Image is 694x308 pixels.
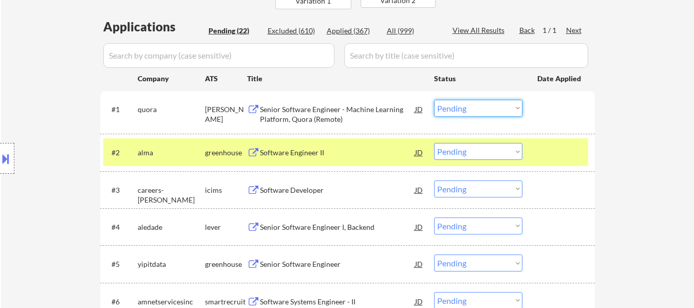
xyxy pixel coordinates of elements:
[205,185,247,195] div: icims
[205,259,247,269] div: greenhouse
[414,143,424,161] div: JD
[542,25,566,35] div: 1 / 1
[260,259,415,269] div: Senior Software Engineer
[260,297,415,307] div: Software Systems Engineer - II
[205,74,247,84] div: ATS
[103,21,205,33] div: Applications
[566,25,583,35] div: Next
[260,148,415,158] div: Software Engineer II
[138,297,205,307] div: amnetservicesinc
[387,26,438,36] div: All (999)
[209,26,260,36] div: Pending (22)
[111,297,129,307] div: #6
[414,180,424,199] div: JD
[247,74,424,84] div: Title
[268,26,319,36] div: Excluded (610)
[205,104,247,124] div: [PERSON_NAME]
[537,74,583,84] div: Date Applied
[103,43,334,68] input: Search by company (case sensitive)
[414,100,424,118] div: JD
[344,43,588,68] input: Search by title (case sensitive)
[453,25,508,35] div: View All Results
[260,185,415,195] div: Software Developer
[138,259,205,269] div: yipitdata
[414,255,424,273] div: JD
[414,218,424,236] div: JD
[205,148,247,158] div: greenhouse
[260,104,415,124] div: Senior Software Engineer - Machine Learning Platform, Quora (Remote)
[519,25,536,35] div: Back
[111,259,129,269] div: #5
[327,26,378,36] div: Applied (367)
[205,222,247,232] div: lever
[260,222,415,232] div: Senior Software Engineer I, Backend
[434,69,522,87] div: Status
